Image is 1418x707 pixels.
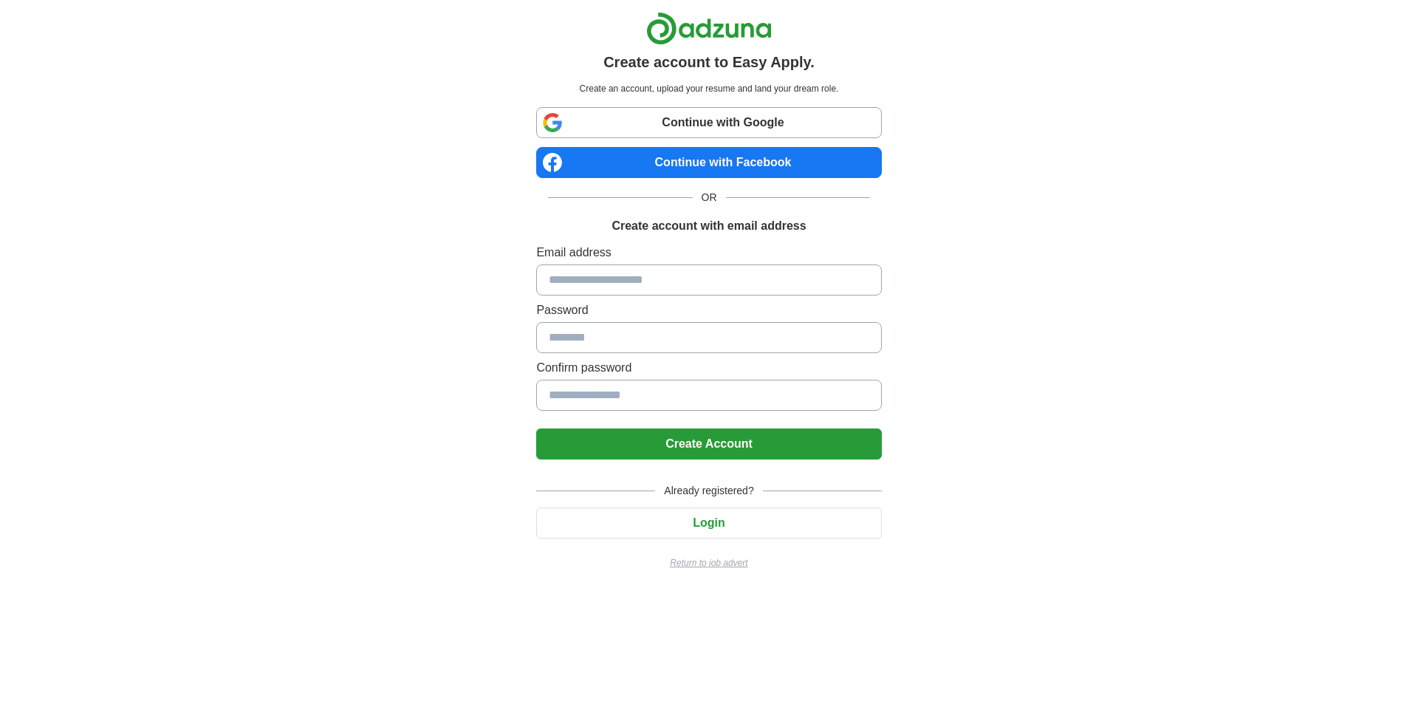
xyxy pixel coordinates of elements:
[536,556,881,570] a: Return to job advert
[536,428,881,460] button: Create Account
[536,301,881,319] label: Password
[612,217,806,235] h1: Create account with email address
[646,12,772,45] img: Adzuna logo
[536,508,881,539] button: Login
[536,147,881,178] a: Continue with Facebook
[603,51,815,73] h1: Create account to Easy Apply.
[536,516,881,529] a: Login
[536,107,881,138] a: Continue with Google
[536,244,881,262] label: Email address
[693,190,726,205] span: OR
[655,483,762,499] span: Already registered?
[536,359,881,377] label: Confirm password
[539,82,878,95] p: Create an account, upload your resume and land your dream role.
